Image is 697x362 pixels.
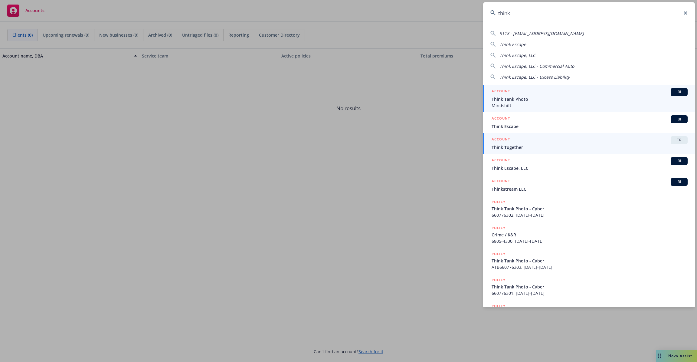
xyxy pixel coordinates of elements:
span: TR [673,137,685,143]
span: Think Escape, LLC [499,52,535,58]
span: Think Tank Photo [492,96,688,102]
span: Think Escape, LLC [492,165,688,171]
h5: POLICY [492,199,506,205]
a: POLICYThink Tank Photo - Cyber660776302, [DATE]-[DATE] [483,196,695,222]
a: POLICYThink Tank Photo - CyberATB660776303, [DATE]-[DATE] [483,248,695,274]
h5: ACCOUNT [492,178,510,185]
span: BI [673,179,685,185]
span: 6805-4330, [DATE]-[DATE] [492,238,688,244]
span: Think Escape [499,41,526,47]
h5: POLICY [492,251,506,257]
h5: POLICY [492,303,506,309]
span: Think Escape, LLC - Excess Liability [499,74,570,80]
span: BI [673,89,685,95]
a: POLICYThink Tank Photo - Cyber660776301, [DATE]-[DATE] [483,274,695,300]
span: Crime / K&R [492,232,688,238]
span: Think Escape, LLC - Commercial Auto [499,63,574,69]
span: 9118 - [EMAIL_ADDRESS][DOMAIN_NAME] [499,31,584,36]
h5: ACCOUNT [492,88,510,95]
h5: ACCOUNT [492,136,510,143]
span: Think Tank Photo - Cyber [492,258,688,264]
span: Think Tank Photo - Cyber [492,284,688,290]
span: BI [673,158,685,164]
span: Mindshift [492,102,688,109]
h5: ACCOUNT [492,115,510,123]
span: BI [673,117,685,122]
a: POLICY [483,300,695,326]
a: ACCOUNTBIThinkstream LLC [483,175,695,196]
span: Think Escape [492,123,688,130]
a: ACCOUNTBIThink Escape [483,112,695,133]
a: ACCOUNTBIThink Escape, LLC [483,154,695,175]
span: ATB660776303, [DATE]-[DATE] [492,264,688,270]
a: POLICYCrime / K&R6805-4330, [DATE]-[DATE] [483,222,695,248]
span: 660776302, [DATE]-[DATE] [492,212,688,218]
h5: POLICY [492,277,506,283]
span: Think Together [492,144,688,150]
a: ACCOUNTTRThink Together [483,133,695,154]
span: 660776301, [DATE]-[DATE] [492,290,688,296]
span: Think Tank Photo - Cyber [492,206,688,212]
a: ACCOUNTBIThink Tank PhotoMindshift [483,85,695,112]
span: Thinkstream LLC [492,186,688,192]
h5: ACCOUNT [492,157,510,164]
h5: POLICY [492,225,506,231]
input: Search... [483,2,695,24]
